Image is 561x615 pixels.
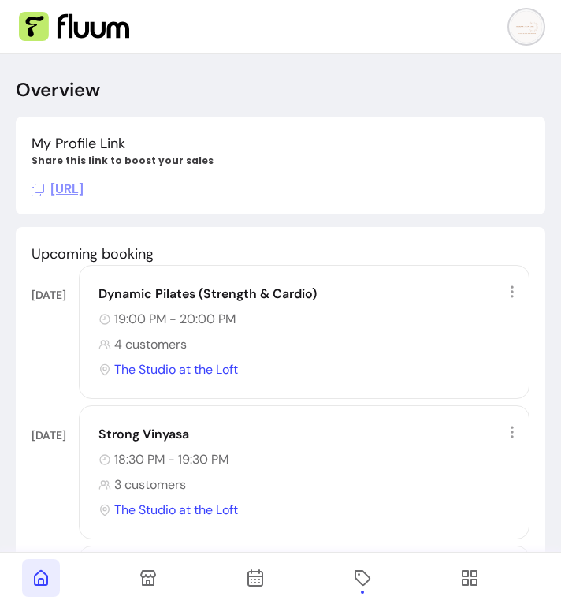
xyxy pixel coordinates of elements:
[511,11,542,43] img: avatar
[98,425,519,444] div: Strong Vinyasa
[32,287,79,303] div: [DATE]
[98,310,519,329] div: 19:00 PM - 20:00 PM
[114,501,238,520] span: The Studio at the Loft
[32,427,79,443] div: [DATE]
[98,450,519,469] div: 18:30 PM - 19:30 PM
[32,155,529,167] p: Share this link to boost your sales
[504,11,542,43] button: avatar
[98,475,519,494] div: 3 customers
[98,285,519,304] div: Dynamic Pilates (Strength & Cardio)
[16,76,100,104] p: Overview
[98,335,519,354] div: 4 customers
[32,243,529,265] p: Upcoming booking
[19,12,129,42] img: Fluum Logo
[32,132,529,155] p: My Profile Link
[114,360,238,379] span: The Studio at the Loft
[32,181,84,197] span: Click to copy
